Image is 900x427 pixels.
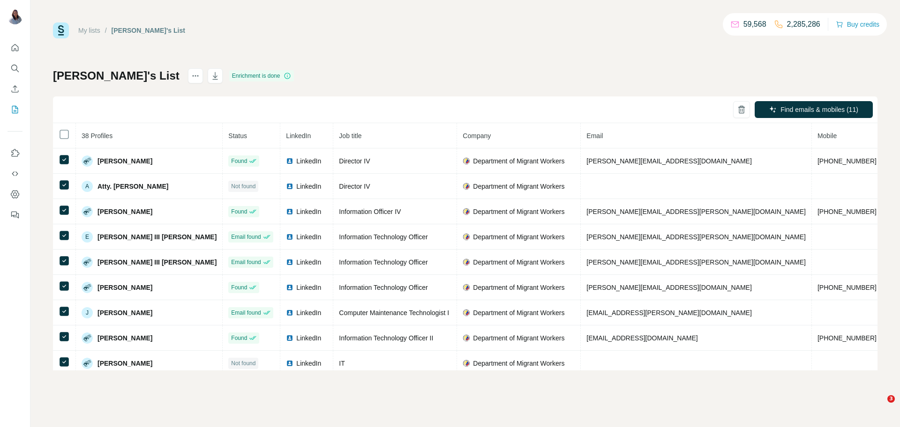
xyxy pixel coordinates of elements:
[231,233,261,241] span: Email found
[463,360,470,367] img: company-logo
[82,307,93,318] div: J
[586,208,806,215] span: [PERSON_NAME][EMAIL_ADDRESS][PERSON_NAME][DOMAIN_NAME]
[286,258,293,266] img: LinkedIn logo
[473,156,564,166] span: Department of Migrant Workers
[339,258,427,266] span: Information Technology Officer
[229,70,294,81] div: Enrichment is done
[82,231,93,243] div: E
[7,60,22,77] button: Search
[586,334,697,342] span: [EMAIL_ADDRESS][DOMAIN_NAME]
[817,284,877,291] span: [PHONE_NUMBER]
[463,309,470,317] img: company-logo
[97,359,152,368] span: [PERSON_NAME]
[473,232,564,242] span: Department of Migrant Workers
[231,258,261,266] span: Email found
[286,157,293,165] img: LinkedIn logo
[97,156,152,166] span: [PERSON_NAME]
[286,208,293,215] img: LinkedIn logo
[586,157,751,165] span: [PERSON_NAME][EMAIL_ADDRESS][DOMAIN_NAME]
[887,395,895,403] span: 3
[817,132,837,140] span: Mobile
[286,132,311,140] span: LinkedIn
[7,165,22,182] button: Use Surfe API
[339,360,345,367] span: IT
[7,186,22,203] button: Dashboard
[7,81,22,97] button: Enrich CSV
[296,207,321,216] span: LinkedIn
[339,157,370,165] span: Director IV
[82,257,93,268] img: Avatar
[463,233,470,241] img: company-logo
[231,283,247,292] span: Found
[228,132,247,140] span: Status
[7,9,22,24] img: Avatar
[78,27,100,34] a: My lists
[473,333,564,343] span: Department of Migrant Workers
[97,207,152,216] span: [PERSON_NAME]
[82,132,112,140] span: 38 Profiles
[463,334,470,342] img: company-logo
[97,258,217,267] span: [PERSON_NAME] III [PERSON_NAME]
[473,308,564,317] span: Department of Migrant Workers
[868,395,891,418] iframe: Intercom live chat
[473,359,564,368] span: Department of Migrant Workers
[817,157,877,165] span: [PHONE_NUMBER]
[463,284,470,291] img: company-logo
[755,101,873,118] button: Find emails & mobiles (11)
[473,207,564,216] span: Department of Migrant Workers
[82,206,93,217] img: Avatar
[339,309,449,317] span: Computer Maintenance Technologist I
[296,232,321,242] span: LinkedIn
[339,208,401,215] span: Information Officer IV
[231,182,255,191] span: Not found
[296,182,321,191] span: LinkedIn
[82,358,93,369] img: Avatar
[231,309,261,317] span: Email found
[473,182,564,191] span: Department of Migrant Workers
[817,208,877,215] span: [PHONE_NUMBER]
[82,181,93,192] div: A
[296,258,321,267] span: LinkedIn
[787,19,820,30] p: 2,285,286
[286,183,293,190] img: LinkedIn logo
[7,101,22,118] button: My lists
[97,232,217,242] span: [PERSON_NAME] III [PERSON_NAME]
[743,19,766,30] p: 59,568
[231,359,255,368] span: Not found
[586,309,751,317] span: [EMAIL_ADDRESS][PERSON_NAME][DOMAIN_NAME]
[7,206,22,223] button: Feedback
[296,359,321,368] span: LinkedIn
[7,39,22,56] button: Quick start
[586,132,603,140] span: Email
[53,22,69,38] img: Surfe Logo
[97,182,168,191] span: Atty. [PERSON_NAME]
[105,26,107,35] li: /
[97,283,152,292] span: [PERSON_NAME]
[97,333,152,343] span: [PERSON_NAME]
[780,105,858,114] span: Find emails & mobiles (11)
[188,68,203,83] button: actions
[473,258,564,267] span: Department of Migrant Workers
[82,332,93,344] img: Avatar
[339,284,427,291] span: Information Technology Officer
[231,334,247,342] span: Found
[286,309,293,317] img: LinkedIn logo
[339,334,433,342] span: Information Technology Officer II
[473,283,564,292] span: Department of Migrant Workers
[463,132,491,140] span: Company
[586,258,806,266] span: [PERSON_NAME][EMAIL_ADDRESS][PERSON_NAME][DOMAIN_NAME]
[53,68,180,83] h1: [PERSON_NAME]'s List
[463,157,470,165] img: company-logo
[817,334,877,342] span: [PHONE_NUMBER]
[286,284,293,291] img: LinkedIn logo
[231,157,247,165] span: Found
[463,183,470,190] img: company-logo
[463,208,470,215] img: company-logo
[463,258,470,266] img: company-logo
[112,26,185,35] div: [PERSON_NAME]'s List
[296,283,321,292] span: LinkedIn
[586,284,751,291] span: [PERSON_NAME][EMAIL_ADDRESS][DOMAIN_NAME]
[339,183,370,190] span: Director IV
[296,156,321,166] span: LinkedIn
[7,145,22,162] button: Use Surfe on LinkedIn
